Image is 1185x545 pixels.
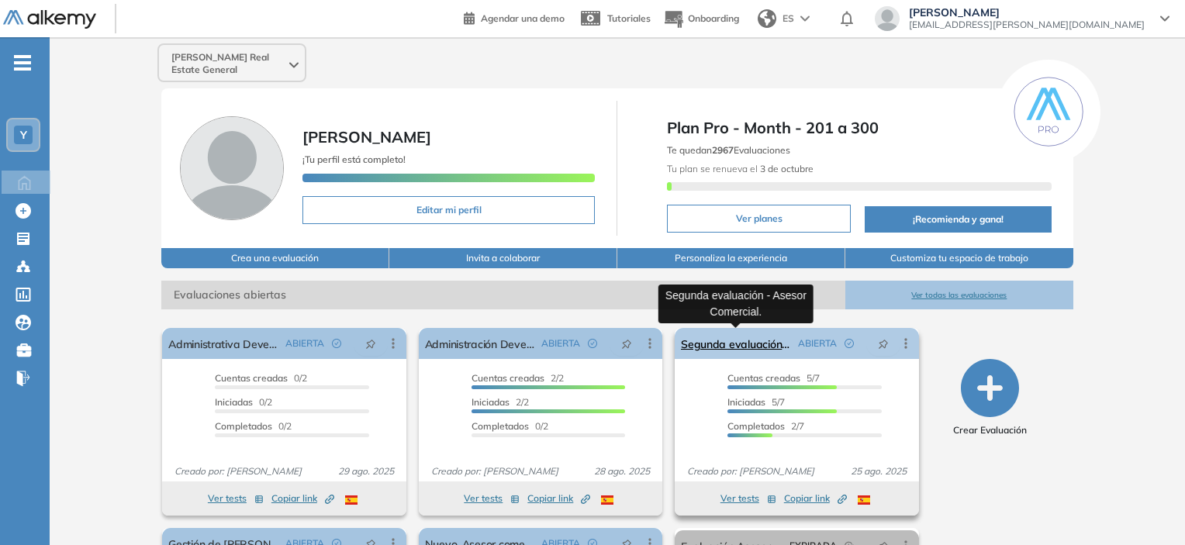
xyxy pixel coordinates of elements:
span: ABIERTA [541,336,580,350]
span: Iniciadas [472,396,510,408]
img: ESP [345,495,358,505]
button: Ver tests [464,489,520,508]
span: Cuentas creadas [215,372,288,384]
span: check-circle [588,339,597,348]
button: pushpin [610,331,644,356]
span: Cuentas creadas [472,372,544,384]
span: ¡Tu perfil está completo! [302,153,406,165]
span: 0/2 [215,372,307,384]
span: 29 ago. 2025 [332,464,400,478]
button: Crear Evaluación [953,359,1027,437]
span: Y [20,129,27,141]
img: Logo [3,10,96,29]
span: Evaluaciones abiertas [161,281,845,309]
button: Editar mi perfil [302,196,595,224]
span: Creado por: [PERSON_NAME] [168,464,308,478]
button: Copiar link [527,489,590,508]
button: ¡Recomienda y gana! [865,206,1051,233]
button: Invita a colaborar [389,248,617,268]
span: Completados [215,420,272,432]
span: pushpin [621,337,632,350]
span: Copiar link [784,492,847,505]
span: check-circle [845,339,854,348]
div: Widget de chat [1107,471,1185,545]
button: pushpin [354,331,388,356]
span: Crear Evaluación [953,423,1027,437]
span: ABIERTA [285,336,324,350]
span: Copiar link [271,492,334,505]
button: Onboarding [663,2,739,36]
span: 5/7 [727,372,820,384]
span: Agendar una demo [481,12,565,24]
div: Segunda evaluación - Asesor Comercial. [658,285,814,323]
button: Crea una evaluación [161,248,389,268]
b: 3 de octubre [758,163,814,174]
span: 2/2 [472,372,564,384]
a: Administración Developers [425,328,535,359]
span: 5/7 [727,396,785,408]
span: 0/2 [472,420,548,432]
span: ABIERTA [798,336,837,350]
span: 0/2 [215,420,292,432]
span: Iniciadas [727,396,765,408]
a: Segunda evaluación - Asesor Comercial. [681,328,791,359]
span: Creado por: [PERSON_NAME] [425,464,565,478]
span: Tutoriales [607,12,651,24]
span: 0/2 [215,396,272,408]
a: Agendar una demo [464,8,565,26]
span: pushpin [878,337,889,350]
span: ES [783,12,794,26]
button: pushpin [866,331,900,356]
span: 2/2 [472,396,529,408]
span: Tu plan se renueva el [667,163,814,174]
span: [PERSON_NAME] [302,127,431,147]
span: [PERSON_NAME] [909,6,1145,19]
button: Ver todas las evaluaciones [845,281,1073,309]
iframe: Chat Widget [1107,471,1185,545]
span: Onboarding [688,12,739,24]
span: Copiar link [527,492,590,505]
span: 2/7 [727,420,804,432]
a: Administrativa Developers. [168,328,278,359]
img: world [758,9,776,28]
span: check-circle [332,339,341,348]
span: Creado por: [PERSON_NAME] [681,464,821,478]
i: - [14,61,31,64]
span: Iniciadas [215,396,253,408]
img: ESP [858,495,870,505]
button: Personaliza la experiencia [617,248,845,268]
button: Copiar link [784,489,847,508]
img: arrow [800,16,810,22]
span: 25 ago. 2025 [845,464,913,478]
span: Completados [472,420,529,432]
button: Ver planes [667,205,851,233]
button: Customiza tu espacio de trabajo [845,248,1073,268]
span: pushpin [365,337,376,350]
span: Completados [727,420,785,432]
span: [PERSON_NAME] Real Estate General [171,51,286,76]
img: Foto de perfil [180,116,284,220]
button: Ver tests [208,489,264,508]
b: 2967 [712,144,734,156]
span: Plan Pro - Month - 201 a 300 [667,116,1051,140]
span: [EMAIL_ADDRESS][PERSON_NAME][DOMAIN_NAME] [909,19,1145,31]
span: 28 ago. 2025 [588,464,656,478]
img: ESP [601,495,613,505]
span: Te quedan Evaluaciones [667,144,790,156]
button: Ver tests [720,489,776,508]
button: Copiar link [271,489,334,508]
span: Cuentas creadas [727,372,800,384]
